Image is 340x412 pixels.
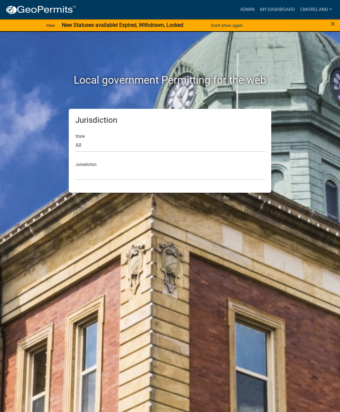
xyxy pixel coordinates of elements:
[208,20,245,31] button: Don't show again
[257,3,297,16] a: My Dashboard
[331,19,335,29] span: ×
[16,74,324,86] h2: Local government Permitting for the web
[237,3,257,16] a: Admin
[297,3,335,16] a: cmoreland
[62,22,183,28] strong: New Statuses available! Expired, Withdrawn, Locked
[75,115,265,125] h5: Jurisdiction
[331,20,335,28] button: Close
[43,20,58,31] a: View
